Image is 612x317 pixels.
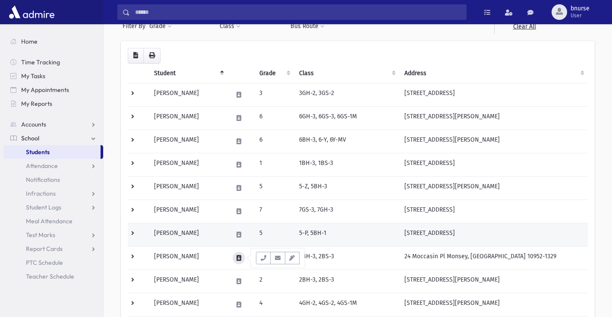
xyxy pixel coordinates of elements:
td: [PERSON_NAME] [149,246,227,269]
button: Grade [149,19,172,34]
td: [PERSON_NAME] [149,200,227,223]
span: Home [21,38,38,45]
td: [STREET_ADDRESS][PERSON_NAME] [399,130,588,153]
td: 3 [254,83,294,106]
span: Students [26,148,50,156]
a: Test Marks [3,228,103,242]
td: [STREET_ADDRESS] [399,153,588,176]
td: [STREET_ADDRESS] [399,223,588,246]
span: Infractions [26,190,56,197]
span: Time Tracking [21,58,60,66]
th: Student: activate to sort column descending [149,63,227,83]
a: My Appointments [3,83,103,97]
span: Student Logs [26,203,61,211]
td: 1BH-3, 1BS-3 [294,153,399,176]
span: bnurse [571,5,590,12]
span: Filter By [123,22,149,31]
a: My Tasks [3,69,103,83]
a: Students [3,145,101,159]
button: Print [143,48,161,63]
span: Meal Attendance [26,217,73,225]
td: [PERSON_NAME] [149,223,227,246]
span: Notifications [26,176,60,184]
td: [PERSON_NAME] [149,153,227,176]
span: Teacher Schedule [26,273,74,280]
th: Class: activate to sort column ascending [294,63,399,83]
td: 5 [254,176,294,200]
td: [PERSON_NAME] [149,83,227,106]
td: 6GH-3, 6GS-3, 6GS-1M [294,106,399,130]
td: 6 [254,106,294,130]
span: PTC Schedule [26,259,63,266]
td: 5 [254,223,294,246]
td: 2 [254,269,294,293]
td: 5-P, 5BH-1 [294,223,399,246]
th: Address: activate to sort column ascending [399,63,588,83]
a: Report Cards [3,242,103,256]
span: Accounts [21,120,46,128]
a: Notifications [3,173,103,187]
input: Search [130,4,466,20]
td: [PERSON_NAME] [149,106,227,130]
a: Accounts [3,117,103,131]
a: Teacher Schedule [3,269,103,283]
button: Class [219,19,241,34]
td: [STREET_ADDRESS][PERSON_NAME] [399,106,588,130]
td: 2BH-3, 2BS-3 [294,269,399,293]
a: Student Logs [3,200,103,214]
span: School [21,134,39,142]
a: Infractions [3,187,103,200]
td: 6BH-3, 6-Y, 6Y-MV [294,130,399,153]
td: 2BH-3, 2BS-3 [294,246,399,269]
td: [STREET_ADDRESS][PERSON_NAME] [399,176,588,200]
a: Attendance [3,159,103,173]
span: Test Marks [26,231,55,239]
td: 3GH-2, 3GS-2 [294,83,399,106]
td: 2 [254,246,294,269]
td: 7GS-3, 7GH-3 [294,200,399,223]
button: CSV [128,48,144,63]
td: 1 [254,153,294,176]
td: 24 Moccasin Pl Monsey, [GEOGRAPHIC_DATA] 10952-1329 [399,246,588,269]
td: 4 [254,293,294,316]
a: Time Tracking [3,55,103,69]
td: [STREET_ADDRESS] [399,83,588,106]
a: Meal Attendance [3,214,103,228]
td: 6 [254,130,294,153]
td: [PERSON_NAME] [149,130,227,153]
td: 4GH-2, 4GS-2, 4GS-1M [294,293,399,316]
td: 5-Z, 5BH-3 [294,176,399,200]
td: 7 [254,200,294,223]
td: [PERSON_NAME] [149,176,227,200]
a: My Reports [3,97,103,111]
a: School [3,131,103,145]
td: [STREET_ADDRESS][PERSON_NAME] [399,293,588,316]
button: Bus Route [290,19,325,34]
span: User [571,12,590,19]
td: [STREET_ADDRESS] [399,200,588,223]
th: Grade: activate to sort column ascending [254,63,294,83]
a: PTC Schedule [3,256,103,269]
span: Report Cards [26,245,63,253]
td: [STREET_ADDRESS][PERSON_NAME] [399,269,588,293]
span: Attendance [26,162,58,170]
td: [PERSON_NAME] [149,293,227,316]
button: Email Templates [285,252,300,264]
img: AdmirePro [7,3,57,21]
span: My Tasks [21,72,45,80]
a: Clear All [494,19,554,34]
span: My Appointments [21,86,69,94]
a: Home [3,35,103,48]
td: [PERSON_NAME] [149,269,227,293]
span: My Reports [21,100,52,108]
